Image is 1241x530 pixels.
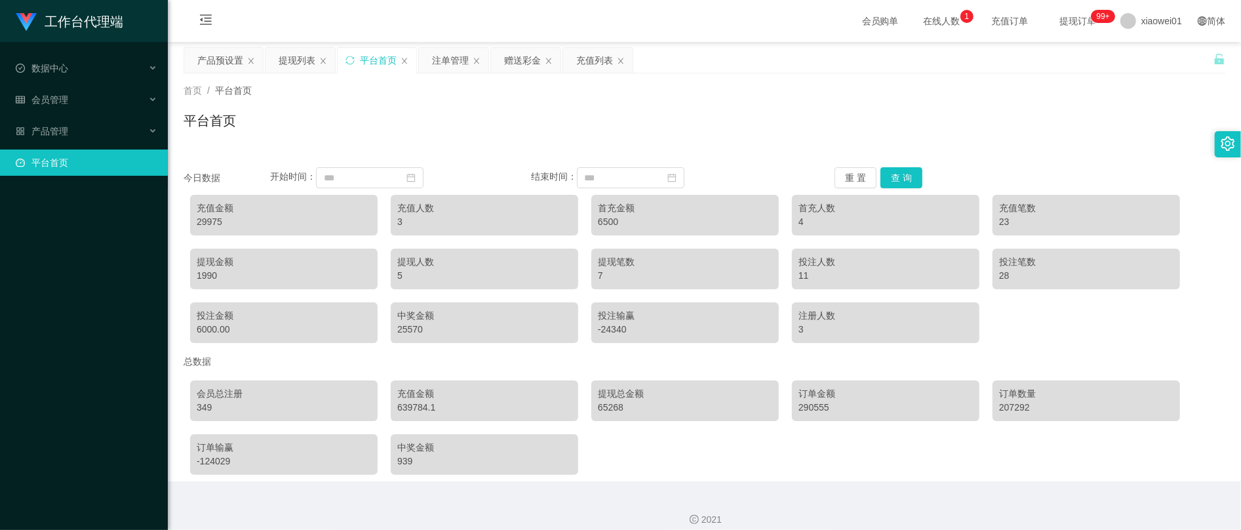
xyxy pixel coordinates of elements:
[184,111,236,131] h1: 平台首页
[16,127,25,136] i: 图标: appstore-o
[917,16,967,26] span: 在线人数
[197,215,371,229] div: 29975
[798,387,973,401] div: 订单金额
[207,85,210,96] span: /
[397,269,572,283] div: 5
[999,401,1173,415] div: 207292
[598,323,772,336] div: -24340
[197,309,371,323] div: 投注金额
[545,57,553,65] i: 图标: close
[531,172,577,182] span: 结束时间：
[397,401,572,415] div: 639784.1
[197,323,371,336] div: 6000.00
[1054,16,1103,26] span: 提现订单
[397,309,572,323] div: 中奖金额
[16,126,68,136] span: 产品管理
[1221,136,1235,151] i: 图标: setting
[1092,10,1115,23] sup: 1216
[397,455,572,468] div: 939
[247,57,255,65] i: 图标: close
[184,171,270,185] div: 今日数据
[798,309,973,323] div: 注册人数
[16,150,157,176] a: 图标: dashboard平台首页
[964,10,969,23] p: 1
[598,387,772,401] div: 提现总金额
[598,255,772,269] div: 提现笔数
[397,387,572,401] div: 充值金额
[598,309,772,323] div: 投注输赢
[835,167,877,188] button: 重 置
[999,215,1173,229] div: 23
[178,513,1231,527] div: 2021
[1198,16,1207,26] i: 图标: global
[985,16,1035,26] span: 充值订单
[576,48,613,73] div: 充值列表
[798,201,973,215] div: 首充人数
[690,515,699,524] i: 图标: copyright
[45,1,123,43] h1: 工作台代理端
[598,401,772,415] div: 65268
[397,255,572,269] div: 提现人数
[197,48,243,73] div: 产品预设置
[798,255,973,269] div: 投注人数
[397,323,572,336] div: 25570
[184,350,1225,374] div: 总数据
[504,48,541,73] div: 赠送彩金
[215,85,252,96] span: 平台首页
[197,441,371,455] div: 订单输赢
[397,441,572,455] div: 中奖金额
[473,57,481,65] i: 图标: close
[401,57,408,65] i: 图标: close
[798,215,973,229] div: 4
[197,201,371,215] div: 充值金额
[16,94,68,105] span: 会员管理
[598,215,772,229] div: 6500
[880,167,922,188] button: 查 询
[197,269,371,283] div: 1990
[16,16,123,26] a: 工作台代理端
[16,64,25,73] i: 图标: check-circle-o
[999,387,1173,401] div: 订单数量
[184,85,202,96] span: 首页
[16,63,68,73] span: 数据中心
[598,201,772,215] div: 首充金额
[279,48,315,73] div: 提现列表
[999,269,1173,283] div: 28
[16,95,25,104] i: 图标: table
[798,269,973,283] div: 11
[432,48,469,73] div: 注单管理
[798,323,973,336] div: 3
[397,201,572,215] div: 充值人数
[270,172,316,182] span: 开始时间：
[397,215,572,229] div: 3
[598,269,772,283] div: 7
[319,57,327,65] i: 图标: close
[999,255,1173,269] div: 投注笔数
[667,173,677,182] i: 图标: calendar
[197,387,371,401] div: 会员总注册
[798,401,973,415] div: 290555
[1213,53,1225,65] i: 图标: unlock
[197,401,371,415] div: 349
[345,56,355,65] i: 图标: sync
[16,13,37,31] img: logo.9652507e.png
[197,255,371,269] div: 提现金额
[184,1,228,43] i: 图标: menu-fold
[617,57,625,65] i: 图标: close
[360,48,397,73] div: 平台首页
[406,173,416,182] i: 图标: calendar
[960,10,974,23] sup: 1
[197,455,371,468] div: -124029
[999,201,1173,215] div: 充值笔数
